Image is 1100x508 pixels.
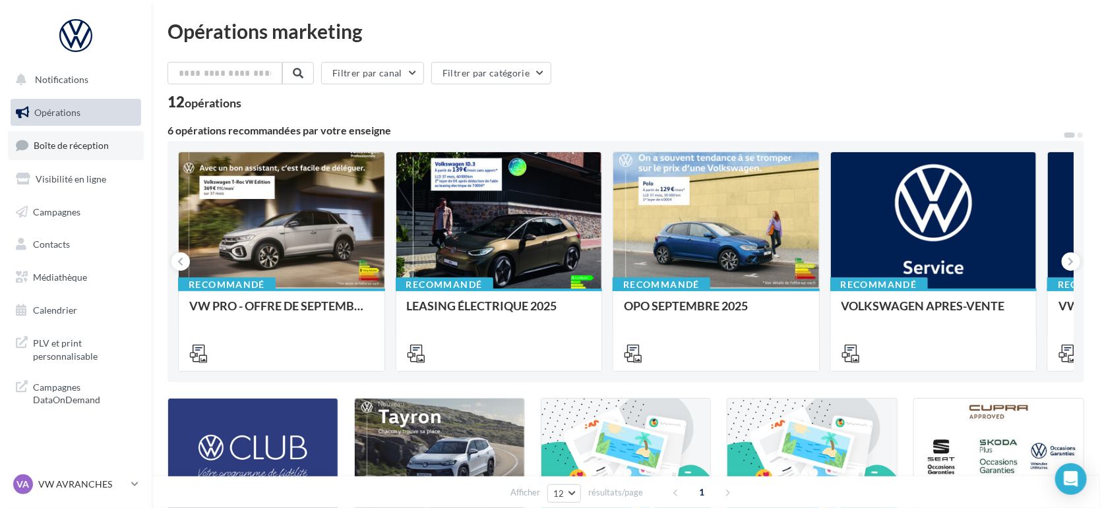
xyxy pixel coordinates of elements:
[33,239,70,250] span: Contacts
[396,277,493,292] div: Recommandé
[36,173,106,184] span: Visibilité en ligne
[321,62,424,84] button: Filtrer par canal
[11,472,141,497] a: VA VW AVRANCHES
[8,296,144,324] a: Calendrier
[35,74,88,85] span: Notifications
[189,299,374,325] div: VW PRO - OFFRE DE SEPTEMBRE 25
[692,482,713,503] span: 1
[613,277,710,292] div: Recommandé
[547,484,581,503] button: 12
[17,478,30,491] span: VA
[8,264,144,291] a: Médiathèque
[841,299,1026,325] div: VOLKSWAGEN APRES-VENTE
[33,334,136,362] span: PLV et print personnalisable
[588,486,643,499] span: résultats/page
[178,277,276,292] div: Recommandé
[168,125,1063,136] div: 6 opérations recommandées par votre enseigne
[168,21,1084,41] div: Opérations marketing
[33,206,80,217] span: Campagnes
[407,299,592,325] div: LEASING ÉLECTRIQUE 2025
[33,378,136,407] span: Campagnes DataOnDemand
[1055,463,1087,495] div: Open Intercom Messenger
[8,131,144,159] a: Boîte de réception
[553,488,565,499] span: 12
[168,95,241,109] div: 12
[185,97,241,109] div: opérations
[34,107,80,118] span: Opérations
[38,478,126,491] p: VW AVRANCHES
[8,373,144,412] a: Campagnes DataOnDemand
[8,66,138,94] button: Notifications
[8,99,144,127] a: Opérations
[830,277,928,292] div: Recommandé
[431,62,551,84] button: Filtrer par catégorie
[8,198,144,226] a: Campagnes
[8,231,144,258] a: Contacts
[510,486,540,499] span: Afficher
[8,329,144,368] a: PLV et print personnalisable
[33,304,77,316] span: Calendrier
[8,165,144,193] a: Visibilité en ligne
[33,271,87,283] span: Médiathèque
[624,299,809,325] div: OPO SEPTEMBRE 2025
[34,140,109,151] span: Boîte de réception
